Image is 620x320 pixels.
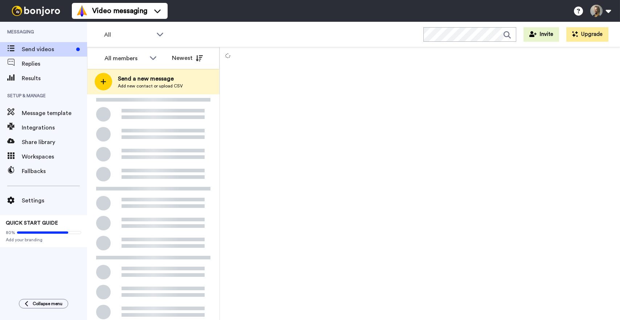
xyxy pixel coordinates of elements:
[566,27,608,42] button: Upgrade
[33,301,62,307] span: Collapse menu
[22,74,87,83] span: Results
[9,6,63,16] img: bj-logo-header-white.svg
[22,138,87,147] span: Share library
[22,45,73,54] span: Send videos
[22,60,87,68] span: Replies
[22,109,87,118] span: Message template
[22,123,87,132] span: Integrations
[76,5,88,17] img: vm-color.svg
[523,27,559,42] button: Invite
[19,299,68,308] button: Collapse menu
[118,74,183,83] span: Send a new message
[104,54,146,63] div: All members
[22,196,87,205] span: Settings
[6,221,58,226] span: QUICK START GUIDE
[6,230,15,235] span: 80%
[22,152,87,161] span: Workspaces
[6,237,81,243] span: Add your branding
[167,51,208,65] button: Newest
[22,167,87,176] span: Fallbacks
[104,30,153,39] span: All
[92,6,147,16] span: Video messaging
[118,83,183,89] span: Add new contact or upload CSV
